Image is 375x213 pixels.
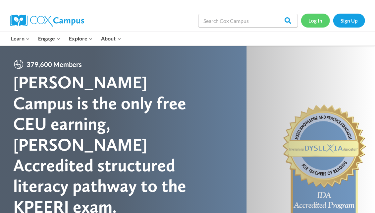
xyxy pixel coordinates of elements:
a: Log In [301,14,330,27]
nav: Secondary Navigation [301,14,365,27]
button: Child menu of Explore [65,32,97,45]
input: Search Cox Campus [198,14,298,27]
nav: Primary Navigation [7,32,125,45]
button: Child menu of Learn [7,32,34,45]
button: Child menu of Engage [34,32,65,45]
span: 379,600 Members [24,59,84,70]
img: Cox Campus [10,15,84,27]
button: Child menu of About [97,32,126,45]
a: Sign Up [333,14,365,27]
